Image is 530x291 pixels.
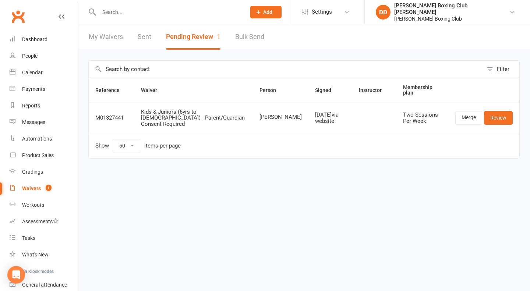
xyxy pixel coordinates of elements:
input: Search by contact [89,61,483,78]
a: Reports [10,97,78,114]
div: Kids & Juniors (6yrs to [DEMOGRAPHIC_DATA]) - Parent/Guardian Consent Required [141,109,246,127]
button: Reference [95,86,128,95]
div: [PERSON_NAME] Boxing Club [PERSON_NAME] [394,2,509,15]
a: Tasks [10,230,78,246]
a: Messages [10,114,78,131]
a: Product Sales [10,147,78,164]
div: items per page [144,143,181,149]
a: What's New [10,246,78,263]
span: 1 [46,185,52,191]
div: Payments [22,86,45,92]
button: Waiver [141,86,165,95]
div: [PERSON_NAME] Boxing Club [394,15,509,22]
button: Signed [315,86,339,95]
a: Review [484,111,513,124]
div: Product Sales [22,152,54,158]
div: What's New [22,252,49,258]
th: Membership plan [396,78,449,103]
a: Bulk Send [235,24,264,50]
button: Add [250,6,282,18]
a: Calendar [10,64,78,81]
div: People [22,53,38,59]
div: Dashboard [22,36,47,42]
div: Gradings [22,169,43,175]
a: People [10,48,78,64]
div: Waivers [22,185,41,191]
button: Instructor [359,86,390,95]
a: Payments [10,81,78,97]
a: Sent [138,24,151,50]
div: Tasks [22,235,35,241]
div: Two Sessions Per Week [403,112,442,124]
input: Search... [97,7,241,17]
div: Calendar [22,70,43,75]
a: Gradings [10,164,78,180]
a: Dashboard [10,31,78,48]
div: Workouts [22,202,44,208]
a: Clubworx [9,7,27,26]
button: Filter [483,61,519,78]
div: Assessments [22,219,59,224]
span: Waiver [141,87,165,93]
span: 1 [217,33,220,40]
a: Workouts [10,197,78,213]
div: Reports [22,103,40,109]
span: Settings [312,4,332,20]
div: Filter [497,65,509,74]
a: Automations [10,131,78,147]
span: Signed [315,87,339,93]
div: [DATE] via website [315,112,346,124]
span: Reference [95,87,128,93]
button: Pending Review1 [166,24,220,50]
div: M01327441 [95,115,128,121]
div: Messages [22,119,45,125]
a: Assessments [10,213,78,230]
button: Person [259,86,284,95]
span: [PERSON_NAME] [259,114,302,120]
div: Show [95,139,181,152]
a: My Waivers [89,24,123,50]
a: Waivers 1 [10,180,78,197]
div: General attendance [22,282,67,288]
span: Instructor [359,87,390,93]
div: Open Intercom Messenger [7,266,25,284]
div: DD [376,5,391,19]
span: Add [263,9,272,15]
div: Automations [22,136,52,142]
span: Person [259,87,284,93]
a: Merge [455,111,482,124]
